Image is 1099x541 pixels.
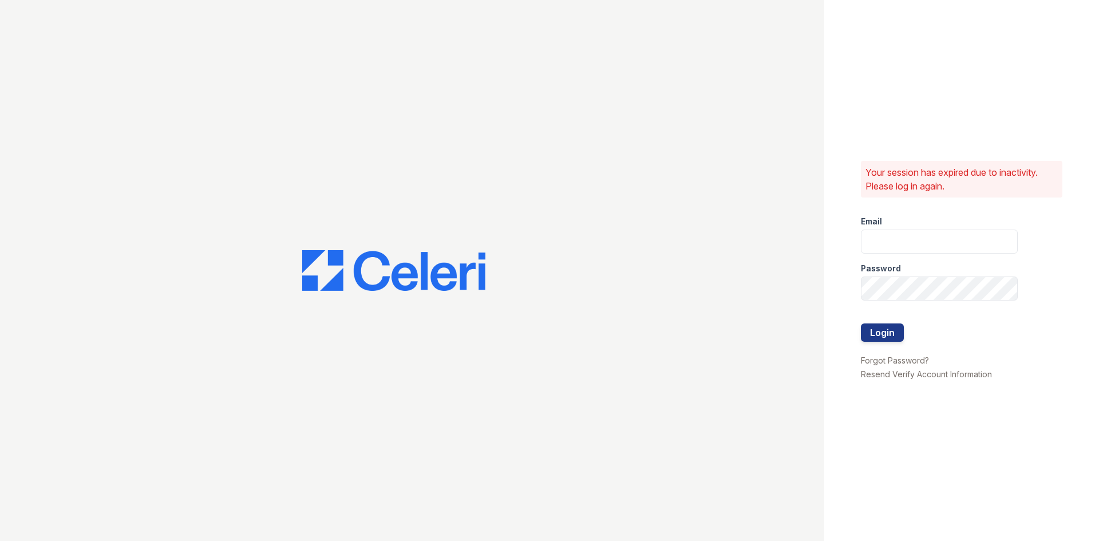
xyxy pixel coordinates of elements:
[302,250,485,291] img: CE_Logo_Blue-a8612792a0a2168367f1c8372b55b34899dd931a85d93a1a3d3e32e68fde9ad4.png
[861,369,992,379] a: Resend Verify Account Information
[861,216,882,227] label: Email
[861,356,929,365] a: Forgot Password?
[861,263,901,274] label: Password
[861,323,904,342] button: Login
[865,165,1058,193] p: Your session has expired due to inactivity. Please log in again.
